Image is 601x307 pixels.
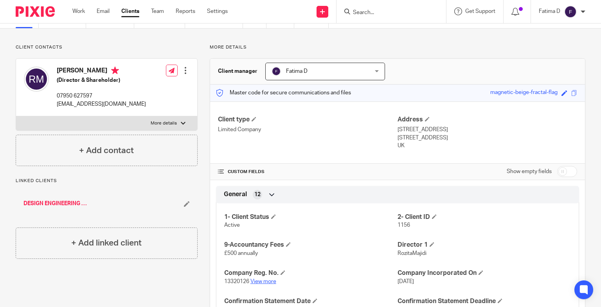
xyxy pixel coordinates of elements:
[224,251,258,256] span: £500 annually
[507,168,552,175] label: Show empty fields
[539,7,560,15] p: Fatima D
[16,178,198,184] p: Linked clients
[398,297,571,305] h4: Confirmation Statement Deadline
[224,213,398,221] h4: 1- Client Status
[254,191,261,199] span: 12
[398,126,577,134] p: [STREET_ADDRESS]
[564,5,577,18] img: svg%3E
[121,7,139,15] a: Clients
[176,7,195,15] a: Reports
[218,126,398,134] p: Limited Company
[16,6,55,17] img: Pixie
[490,88,558,98] div: magnetic-beige-fractal-flag
[24,67,49,92] img: svg%3E
[398,279,414,284] span: [DATE]
[207,7,228,15] a: Settings
[151,120,177,126] p: More details
[352,9,423,16] input: Search
[72,7,85,15] a: Work
[16,44,198,51] p: Client contacts
[218,116,398,124] h4: Client type
[218,169,398,175] h4: CUSTOM FIELDS
[224,279,249,284] span: 13320126
[224,222,240,228] span: Active
[398,251,426,256] span: RozitaMajidi
[398,269,571,277] h4: Company Incorporated On
[224,269,398,277] h4: Company Reg. No.
[398,213,571,221] h4: 2- Client ID
[398,222,410,228] span: 1156
[23,200,90,208] a: DESIGN ENGINEERING PRO LIMITED
[71,237,142,249] h4: + Add linked client
[398,241,571,249] h4: Director 1
[398,134,577,142] p: [STREET_ADDRESS]
[250,279,276,284] a: View more
[79,144,134,157] h4: + Add contact
[465,9,495,14] span: Get Support
[398,142,577,150] p: UK
[272,67,281,76] img: svg%3E
[57,76,146,84] h5: (Director & Shareholder)
[57,92,146,100] p: 07950 627597
[286,69,308,74] span: Fatima D
[216,89,351,97] p: Master code for secure communications and files
[151,7,164,15] a: Team
[224,190,247,199] span: General
[97,7,110,15] a: Email
[224,297,398,305] h4: Confirmation Statement Date
[398,116,577,124] h4: Address
[218,67,257,75] h3: Client manager
[57,67,146,76] h4: [PERSON_NAME]
[224,241,398,249] h4: 9-Accountancy Fees
[210,44,585,51] p: More details
[57,100,146,108] p: [EMAIL_ADDRESS][DOMAIN_NAME]
[111,67,119,74] i: Primary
